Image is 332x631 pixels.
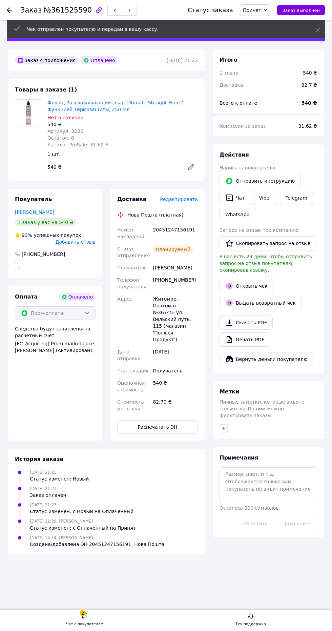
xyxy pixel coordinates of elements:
span: Дата отправки [117,349,141,361]
div: [PHONE_NUMBER] [151,274,199,293]
a: Telegram [280,191,313,205]
span: [DATE] 21:23 [30,503,57,507]
div: [PHONE_NUMBER] [21,251,66,258]
div: Планируемый [153,245,193,253]
div: 540 ₴ [303,69,317,76]
span: Оплата [15,293,38,300]
div: Житомир, Почтомат №36745: ул. Вельский путь, 115 (магазин 'Полісся Продукт') [151,293,199,346]
div: 540 ₴ [151,377,199,396]
div: Средства будут зачислены на расчетный счет [15,325,96,354]
a: Печать PDF [220,332,270,347]
span: Адрес [117,296,132,302]
div: 540 ₴ [45,162,182,172]
div: Тех поддержка [235,621,266,628]
span: Принят [243,7,261,13]
span: Комиссия за заказ [220,123,266,129]
div: 20451247156191 [151,224,199,243]
span: Оценочная стоимость [117,380,145,392]
div: Статус изменен: с Оплаченный на Принят [30,525,136,531]
a: WhatsApp [220,208,255,221]
a: Флюид Разглаживающий Lisap Ultimate Straight Fluid С Функцией Термозащиты, 250 Мл [47,100,185,112]
span: Действия [220,151,249,158]
button: Выдать возвратный чек [220,296,302,310]
span: Получатель [117,265,147,270]
div: Статус изменен: с Новый на Оплаченный [30,508,133,515]
div: Получатель [151,365,199,377]
div: Вернуться назад [7,7,12,14]
span: [DATE] 21:23 [30,486,57,491]
b: 540 ₴ [302,100,317,106]
a: Скачать PDF [220,315,273,330]
div: успешных покупок [15,232,81,239]
span: Личные заметки, которые видите только вы. По ним можно фильтровать заказы [220,399,305,418]
span: 1 товар [220,70,238,76]
span: 31.62 ₴ [298,123,317,129]
span: Написать покупателю [220,165,275,170]
span: Метки [220,388,239,395]
div: Нова Пошта (платная) [126,211,185,218]
button: Вернуть деньги покупателю [220,352,313,366]
span: Заказ [20,6,42,14]
div: Создана/добавлена ЭН 20451247156191, Нова Пошта [30,541,164,548]
div: Чат с покупателем [66,621,103,628]
span: Номер накладной [117,227,144,239]
span: Нет в наличии [47,115,84,120]
a: Редактировать [184,160,198,174]
div: [DATE] [151,346,199,365]
div: Статус изменен: Новый [30,475,89,482]
span: Всего к оплате [220,100,257,106]
span: Артикул: 3030 [47,128,83,134]
span: Телефон получателя [117,277,146,289]
span: Каталог ProSale: 31.62 ₴ [47,142,109,147]
div: Чек отправлен покупателю и передан в вашу кассу. [27,26,298,33]
span: Запрос на отзыв про компанию [220,227,298,233]
span: Доставка [220,82,243,88]
img: Флюид Разглаживающий Lisap Ultimate Straight Fluid С Функцией Термозащиты, 250 Мл [15,100,42,126]
span: [DATE] 21:23 [30,470,57,475]
button: Чат [220,191,250,205]
span: Осталось 300 символов [220,505,278,511]
span: У вас есть 29 дней, чтобы отправить запрос на отзыв покупателю, скопировав ссылку. [220,254,312,273]
div: 82.70 ₴ [151,396,199,415]
div: 2 [80,610,86,616]
span: №361525590 [44,6,92,14]
span: Плательщик [117,368,149,373]
span: Редактировать [160,197,198,202]
span: Стоимость доставки [117,399,144,411]
div: Оплачено [59,293,96,301]
span: Остаток: 0 [47,135,74,141]
button: Скопировать запрос на отзыв [220,236,316,250]
div: 540 ₴ [47,121,198,128]
a: Открыть чек [220,279,273,293]
span: [DATE] 21:29, [PERSON_NAME] [30,519,93,524]
time: [DATE] 21:23 [167,58,198,63]
button: Распечатать ЭН [117,420,198,434]
span: Итого [220,57,237,63]
div: 1 заказ у вас на 540 ₴ [15,218,76,226]
div: Заказ с приложения [15,56,78,64]
span: [DATE] 14:14, [PERSON_NAME] [30,535,93,540]
div: Заказ оплачен [30,492,66,498]
span: 93% [22,232,32,238]
div: Статус заказа [188,7,233,14]
span: История заказа [15,456,64,462]
button: Заказ выполнен [277,5,325,15]
div: Оплачено [81,56,118,64]
span: Заказ выполнен [282,8,320,13]
span: Статус отправления [117,246,150,258]
div: 82.7 ₴ [297,78,321,93]
button: Отправить инструкцию [220,174,300,188]
div: [FC_Acquiring] Prom marketplace [PERSON_NAME] (Активирован) [15,340,96,354]
span: Товары в заказе (1) [15,86,77,93]
div: [PERSON_NAME] [151,262,199,274]
span: Доставка [117,196,147,202]
a: [PERSON_NAME] [15,209,54,215]
span: Покупатель [15,196,52,202]
span: Добавить отзыв [56,239,96,245]
div: 1 шт. [45,149,201,159]
a: Viber [253,191,277,205]
span: Примечания [220,454,258,461]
